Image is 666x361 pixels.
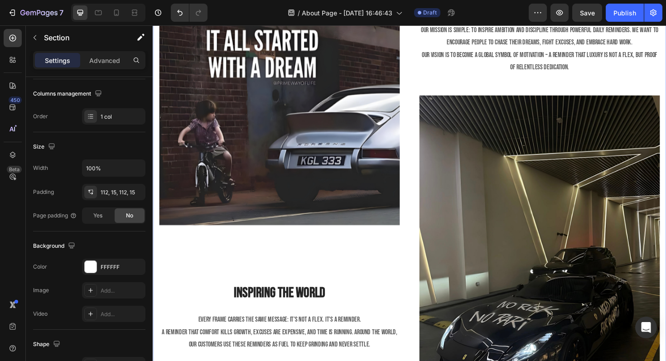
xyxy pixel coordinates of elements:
div: Undo/Redo [171,4,208,22]
span: No [126,212,133,220]
iframe: Design area [153,25,666,361]
div: 450 [9,96,22,104]
p: Our vision is to become a global symbol of motivation – a reminder that luxury is not a flex, but... [283,25,536,52]
div: Video [33,310,48,318]
div: Add... [101,310,143,318]
div: Size [33,141,57,153]
div: FFFFFF [101,263,143,271]
div: Page padding [33,212,77,220]
div: Publish [613,8,636,18]
button: Publish [606,4,644,22]
p: Advanced [89,56,120,65]
div: 1 col [101,113,143,121]
p: Every frame carries the same message: It’s not a flex. It’s a reminder. [8,306,261,319]
span: About Page - [DATE] 16:46:43 [302,8,392,18]
div: Width [33,164,48,172]
div: 112, 15, 112, 15 [101,188,143,197]
p: Section [44,32,118,43]
div: Open Intercom Messenger [635,317,657,338]
button: Save [572,4,602,22]
div: Add... [101,287,143,295]
input: Auto [82,160,145,176]
div: Order [33,112,48,120]
div: Background [33,240,77,252]
p: Inspiring The World [8,274,261,294]
span: Draft [423,9,437,17]
p: A reminder that comfort kills growth, excuses are expensive, and time is running. Around the worl... [8,319,261,345]
div: Shape [33,338,62,351]
p: Settings [45,56,70,65]
div: Color [33,263,47,271]
div: Columns management [33,88,104,100]
div: Beta [7,166,22,173]
div: Padding [33,188,54,196]
div: Image [33,286,49,294]
span: Save [580,9,595,17]
span: / [298,8,300,18]
button: 7 [4,4,68,22]
p: 7 [59,7,63,18]
span: Yes [93,212,102,220]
